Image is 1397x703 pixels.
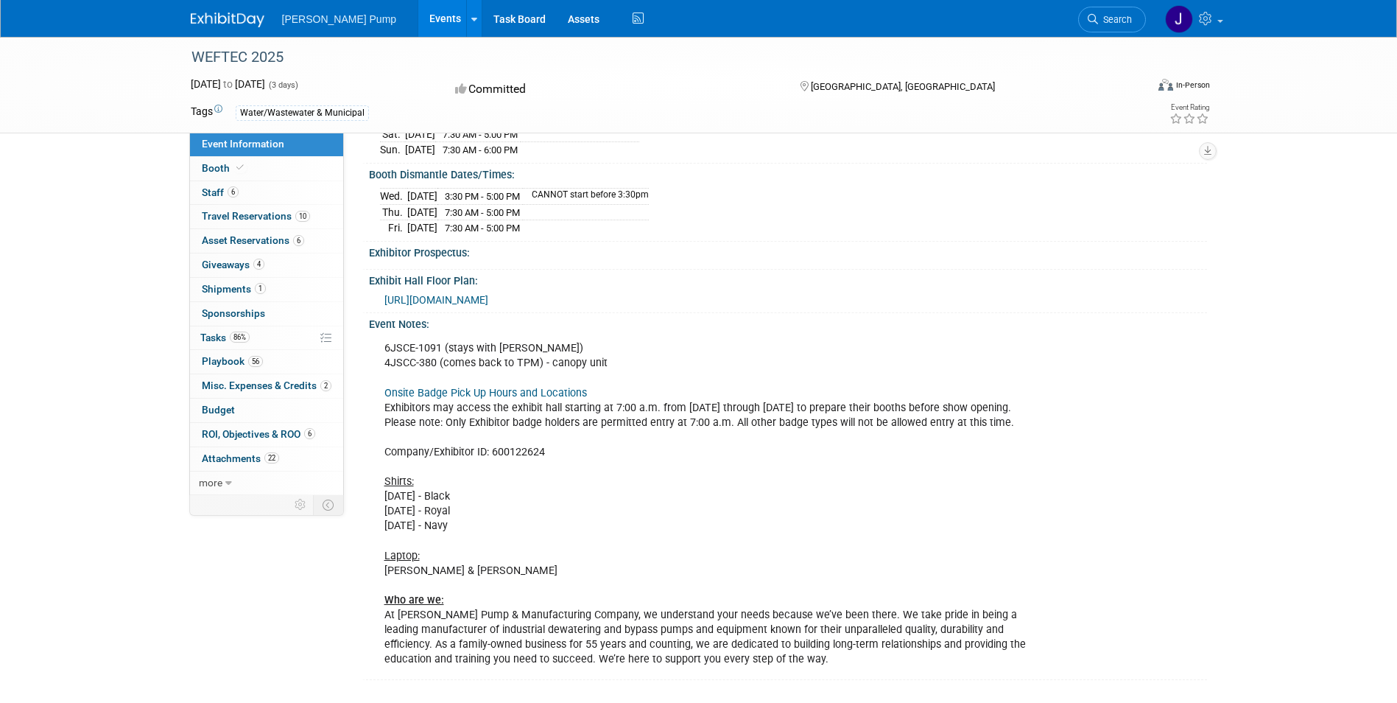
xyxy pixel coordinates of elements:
span: more [199,477,222,489]
a: Attachments22 [190,447,343,471]
span: 7:30 AM - 5:00 PM [445,207,520,218]
td: Tags [191,104,222,121]
span: Shipments [202,283,266,295]
span: Playbook [202,355,263,367]
span: Budget [202,404,235,416]
span: 4 [253,259,264,270]
a: Playbook56 [190,350,343,374]
div: Exhibit Hall Floor Plan: [369,270,1207,288]
td: Wed. [380,189,407,205]
span: [PERSON_NAME] Pump [282,13,397,25]
div: Exhibitor Prospectus: [369,242,1207,260]
span: Tasks [200,332,250,343]
a: Tasks86% [190,326,343,350]
img: ExhibitDay [191,13,264,27]
img: James Wilson [1165,5,1193,33]
span: 10 [295,211,310,222]
span: 1 [255,283,266,294]
div: Committed [451,77,776,102]
a: more [190,472,343,495]
span: to [221,78,235,90]
b: Who are we: [384,594,444,606]
a: Booth [190,157,343,181]
div: Event Format [1059,77,1211,99]
span: 2 [320,380,331,391]
td: Toggle Event Tabs [313,495,343,514]
span: Misc. Expenses & Credits [202,380,331,391]
span: 7:30 AM - 6:00 PM [443,144,518,155]
span: Search [1098,14,1132,25]
div: In-Person [1175,80,1210,91]
a: [URL][DOMAIN_NAME] [384,294,488,306]
span: 56 [248,356,263,367]
span: 6 [293,235,304,246]
td: [DATE] [407,204,437,220]
a: Asset Reservations6 [190,229,343,253]
span: [GEOGRAPHIC_DATA], [GEOGRAPHIC_DATA] [811,81,995,92]
span: 6 [228,186,239,197]
a: Misc. Expenses & Credits2 [190,374,343,398]
a: Event Information [190,133,343,156]
a: ROI, Objectives & ROO6 [190,423,343,447]
span: 3:30 PM - 5:00 PM [445,191,520,202]
span: Staff [202,186,239,198]
a: Staff6 [190,181,343,205]
div: 6JSCE-1091 (stays with [PERSON_NAME]) 4JSCC-380 (comes back to TPM) - canopy unit Exhibitors may ... [374,334,1044,674]
div: Water/Wastewater & Municipal [236,105,369,121]
span: Travel Reservations [202,210,310,222]
div: Event Rating [1169,104,1209,111]
u: Laptop: [384,550,420,562]
span: [DATE] [DATE] [191,78,265,90]
span: Event Information [202,138,284,150]
span: 22 [264,452,279,464]
td: [DATE] [405,142,435,158]
a: Shipments1 [190,278,343,301]
td: Thu. [380,204,407,220]
span: Sponsorships [202,307,265,319]
u: Shirts: [384,475,414,488]
td: Fri. [380,220,407,236]
td: Sat. [380,126,405,142]
div: Booth Dismantle Dates/Times: [369,164,1207,182]
td: [DATE] [407,189,437,205]
a: Search [1078,7,1146,32]
i: Booth reservation complete [236,164,244,172]
a: Sponsorships [190,302,343,326]
span: Giveaways [202,259,264,270]
td: [DATE] [405,126,435,142]
img: Format-Inperson.png [1158,79,1173,91]
td: CANNOT start before 3:30pm [523,189,649,205]
span: 7:30 AM - 5:00 PM [443,129,518,140]
span: Attachments [202,452,279,464]
td: Personalize Event Tab Strip [288,495,314,514]
div: Event Notes: [369,313,1207,332]
span: Booth [202,162,247,174]
a: Onsite Badge Pick Up Hours and Locations [384,387,587,399]
td: [DATE] [407,220,437,236]
a: Giveaways4 [190,253,343,277]
span: ROI, Objectives & ROO [202,428,315,440]
span: 6 [304,428,315,439]
span: (3 days) [267,80,298,90]
div: WEFTEC 2025 [186,44,1124,71]
span: 86% [230,332,250,343]
a: Budget [190,399,343,422]
span: Asset Reservations [202,234,304,246]
td: Sun. [380,142,405,158]
span: 7:30 AM - 5:00 PM [445,223,520,234]
a: Travel Reservations10 [190,205,343,228]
